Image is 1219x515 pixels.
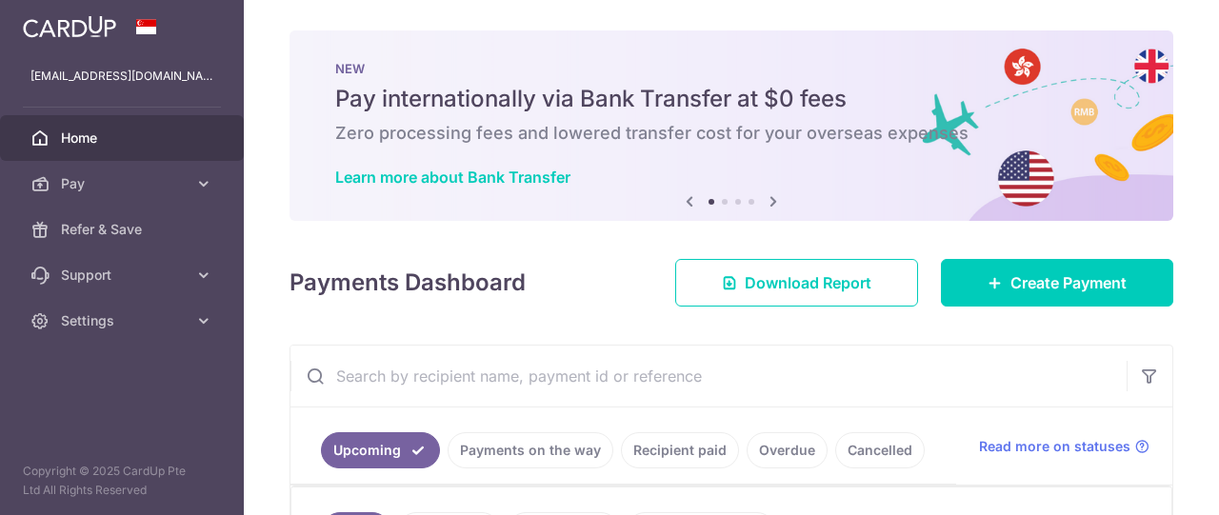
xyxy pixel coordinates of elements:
[941,259,1173,307] a: Create Payment
[675,259,918,307] a: Download Report
[1097,458,1200,505] iframe: Opens a widget where you can find more information
[621,432,739,468] a: Recipient paid
[321,432,440,468] a: Upcoming
[1010,271,1127,294] span: Create Payment
[335,122,1128,145] h6: Zero processing fees and lowered transfer cost for your overseas expenses
[290,346,1127,406] input: Search by recipient name, payment id or reference
[61,129,187,148] span: Home
[61,266,187,285] span: Support
[30,67,213,86] p: [EMAIL_ADDRESS][DOMAIN_NAME]
[23,15,116,38] img: CardUp
[61,311,187,330] span: Settings
[290,30,1173,221] img: Bank transfer banner
[335,61,1128,76] p: NEW
[61,220,187,239] span: Refer & Save
[979,437,1130,456] span: Read more on statuses
[448,432,613,468] a: Payments on the way
[290,266,526,300] h4: Payments Dashboard
[835,432,925,468] a: Cancelled
[61,174,187,193] span: Pay
[335,84,1128,114] h5: Pay internationally via Bank Transfer at $0 fees
[747,432,828,468] a: Overdue
[745,271,871,294] span: Download Report
[335,168,570,187] a: Learn more about Bank Transfer
[979,437,1149,456] a: Read more on statuses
